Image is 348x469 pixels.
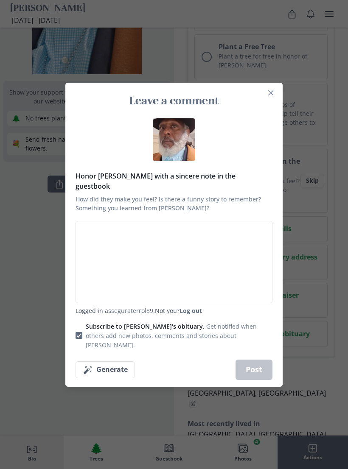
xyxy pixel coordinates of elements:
a: seguraterrol89 [111,307,153,315]
button: Generate [76,361,135,378]
span: How did they make you feel? Is there a funny story to remember? Something you learned from [PERSO... [76,195,267,212]
button: Log out [180,307,202,315]
p: Logged in as . Not you? [76,307,272,315]
h3: Leave a comment [82,93,266,108]
span: Subscribe to [PERSON_NAME]'s obituary. [86,322,205,330]
span: Generate [96,366,128,374]
button: Post [236,360,272,380]
span: Honor [PERSON_NAME] with a sincere note in the guestbook [76,171,267,191]
span: Get notified when others add new photos, comments and stories about [PERSON_NAME]. [86,322,257,349]
button: Close [264,86,278,100]
img: Robert [153,118,195,161]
